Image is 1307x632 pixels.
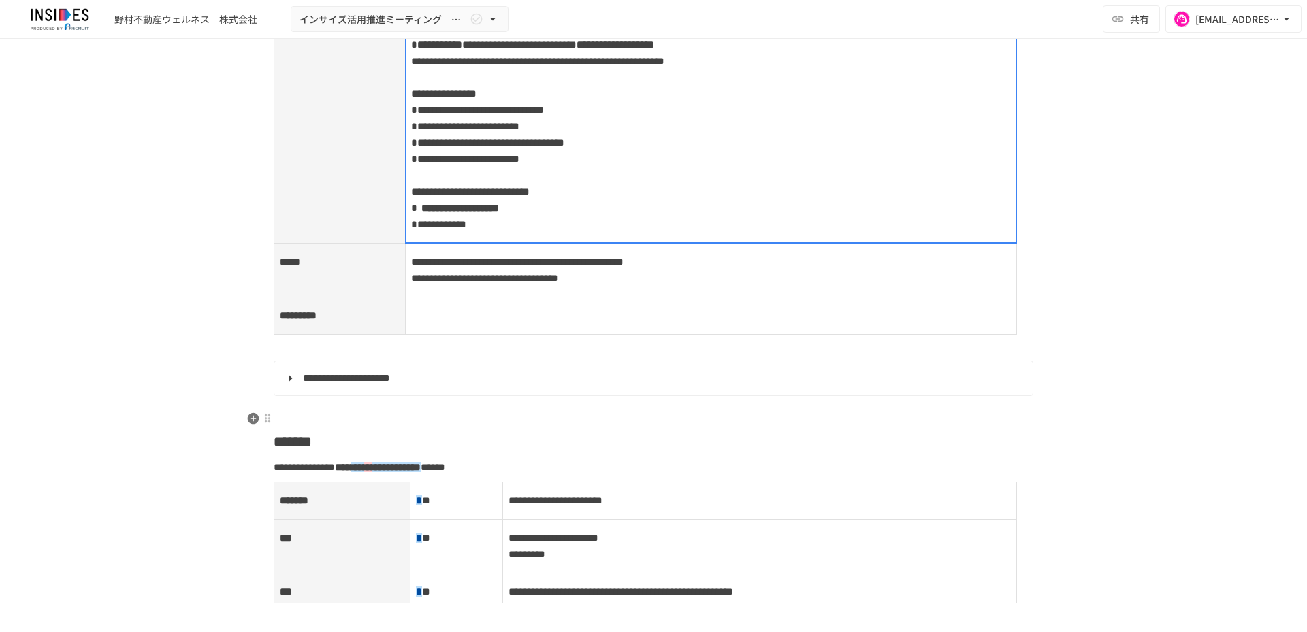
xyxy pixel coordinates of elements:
span: 共有 [1130,12,1149,27]
button: [EMAIL_ADDRESS][DOMAIN_NAME] [1165,5,1302,33]
button: インサイズ活用推進ミーティング ～4回目～ [291,6,509,33]
img: JmGSPSkPjKwBq77AtHmwC7bJguQHJlCRQfAXtnx4WuV [16,8,103,30]
div: 野村不動産ウェルネス 株式会社 [114,12,257,27]
span: インサイズ活用推進ミーティング ～4回目～ [300,11,467,28]
div: [EMAIL_ADDRESS][DOMAIN_NAME] [1195,11,1280,28]
button: 共有 [1103,5,1160,33]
